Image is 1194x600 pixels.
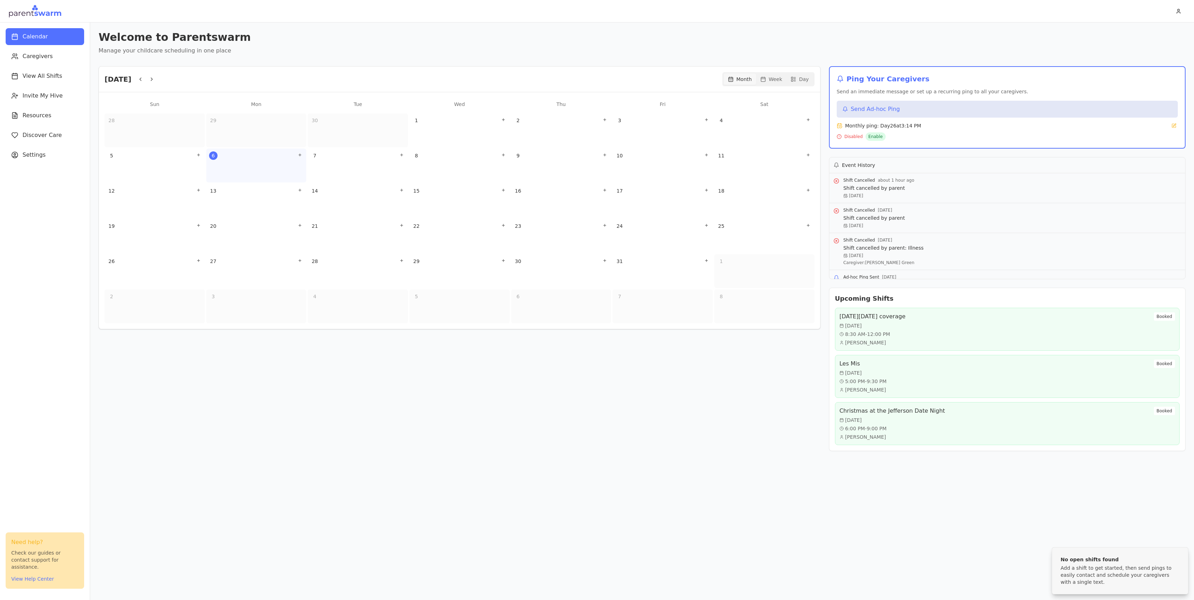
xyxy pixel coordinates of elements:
span: 25 [717,222,725,230]
span: 10 [615,151,624,160]
div: Add shift [195,151,202,158]
span: Caregivers [23,52,53,61]
div: No open shifts found [1061,556,1177,563]
span: 22 [412,222,421,230]
p: Send an immediate message or set up a recurring ping to all your caregivers. [837,88,1178,95]
div: Add shift [601,151,608,158]
span: [PERSON_NAME] [845,433,886,440]
button: Caregivers [6,48,84,65]
span: 7 [615,292,624,301]
span: 4 [310,292,319,301]
span: 23 [514,222,522,230]
span: 28 [107,116,116,125]
span: 30 [514,257,522,265]
span: 3 [209,292,218,301]
span: 29 [209,116,218,125]
span: [DATE] [878,207,892,213]
span: [PERSON_NAME] [845,386,886,393]
div: Add shift [296,257,303,264]
span: Calendar [23,32,48,41]
span: 4 [717,116,725,125]
span: [PERSON_NAME] [845,339,886,346]
span: 5:00 PM - 9:30 PM [845,378,887,385]
button: Invite My Hive [6,87,84,104]
div: Add shift [398,151,405,158]
span: 15 [412,187,421,195]
div: Thu [511,98,611,111]
button: Month [724,74,756,85]
p: Check our guides or contact support for assistance. [11,549,78,570]
span: 28 [310,257,319,265]
span: Ad-hoc Ping Sent [843,274,879,280]
h3: Need help? [11,538,78,546]
p: [DATE] [843,193,915,199]
p: Caregiver: [PERSON_NAME] Green [843,260,924,265]
div: Add shift [500,187,507,194]
div: Add shift [601,187,608,194]
div: Add shift [500,151,507,158]
div: Tue [308,98,408,111]
button: View Help Center [11,575,54,582]
span: 17 [615,187,624,195]
span: 8 [412,151,421,160]
div: Add shift [601,257,608,264]
p: Manage your childcare scheduling in one place [99,46,1186,55]
img: Parentswarm Logo [8,4,62,18]
span: 1 [412,116,421,125]
button: Discover Care [6,127,84,144]
span: 18 [717,187,725,195]
div: Add shift [195,222,202,229]
span: 30 [310,116,319,125]
span: 6 [514,292,522,301]
button: Resources [6,107,84,124]
span: [DATE] [845,322,862,329]
h2: [DATE] [105,74,131,84]
div: Add shift [805,151,812,158]
span: 8 [717,292,725,301]
div: Booked [1154,407,1175,415]
span: 24 [615,222,624,230]
span: View All Shifts [23,72,62,80]
span: 8:30 AM - 12:00 PM [845,331,890,338]
div: Add shift [703,187,710,194]
div: Add shift [398,257,405,264]
div: Add shift [703,151,710,158]
div: Booked [1154,312,1175,321]
button: Send Ad-hoc Ping [837,101,1178,118]
h3: [DATE][DATE] coverage [840,312,906,321]
span: 11 [717,151,725,160]
div: Wed [409,98,510,111]
span: 21 [310,222,319,230]
button: Calendar [6,28,84,45]
span: 2 [514,116,522,125]
div: Mon [206,98,307,111]
span: 5 [107,151,116,160]
div: Add shift [296,151,303,158]
div: Add shift [805,116,812,123]
span: 3 [615,116,624,125]
div: Fri [612,98,713,111]
span: 29 [412,257,421,265]
p: [DATE] [843,253,924,258]
span: Resources [23,111,51,120]
button: Enable [866,132,886,141]
span: Shift Cancelled [843,207,875,213]
span: 5 [412,292,421,301]
span: 16 [514,187,522,195]
span: 13 [209,187,218,195]
span: 27 [209,257,218,265]
span: Send Ad-hoc Ping [851,105,900,113]
span: Invite My Hive [23,92,63,100]
div: Sun [105,98,205,111]
h3: Event History [842,162,875,169]
div: Add shift [296,187,303,194]
span: 31 [615,257,624,265]
button: Next [147,74,157,84]
div: Add shift [195,257,202,264]
div: Add shift [805,187,812,194]
button: Previous [136,74,145,84]
div: Booked [1154,360,1175,368]
div: Add shift [296,222,303,229]
button: Week [756,74,786,85]
button: Settings [6,146,84,163]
